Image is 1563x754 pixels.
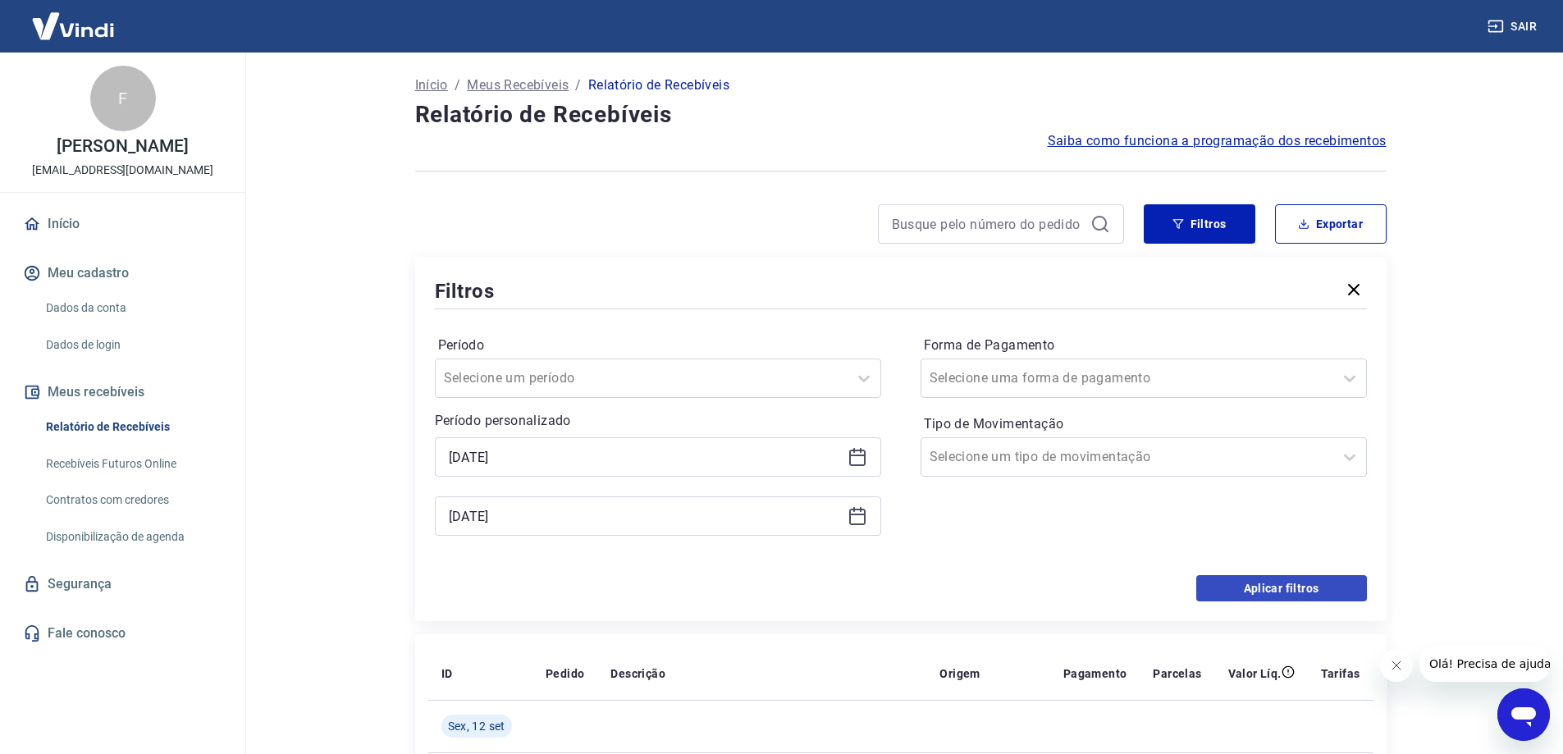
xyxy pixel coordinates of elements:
iframe: Botão para abrir a janela de mensagens [1497,688,1550,741]
p: Período personalizado [435,411,881,431]
a: Disponibilização de agenda [39,520,226,554]
p: / [455,75,460,95]
button: Filtros [1144,204,1255,244]
label: Tipo de Movimentação [924,414,1364,434]
p: Pedido [546,665,584,682]
p: [PERSON_NAME] [57,138,188,155]
a: Meus Recebíveis [467,75,569,95]
a: Início [415,75,448,95]
a: Segurança [20,566,226,602]
h4: Relatório de Recebíveis [415,98,1387,131]
h5: Filtros [435,278,496,304]
p: Descrição [610,665,665,682]
input: Data inicial [449,445,841,469]
a: Dados de login [39,328,226,362]
span: Olá! Precisa de ajuda? [10,11,138,25]
p: / [575,75,581,95]
p: ID [441,665,453,682]
p: Parcelas [1153,665,1201,682]
p: Relatório de Recebíveis [588,75,729,95]
p: [EMAIL_ADDRESS][DOMAIN_NAME] [32,162,213,179]
p: Origem [939,665,980,682]
iframe: Mensagem da empresa [1419,646,1550,682]
button: Sair [1484,11,1543,42]
img: Vindi [20,1,126,51]
input: Busque pelo número do pedido [892,212,1084,236]
p: Valor Líq. [1228,665,1282,682]
button: Aplicar filtros [1196,575,1367,601]
input: Data final [449,504,841,528]
iframe: Fechar mensagem [1380,649,1413,682]
button: Exportar [1275,204,1387,244]
label: Forma de Pagamento [924,336,1364,355]
a: Recebíveis Futuros Online [39,447,226,481]
a: Relatório de Recebíveis [39,410,226,444]
a: Dados da conta [39,291,226,325]
a: Fale conosco [20,615,226,651]
a: Contratos com credores [39,483,226,517]
p: Pagamento [1063,665,1127,682]
a: Início [20,206,226,242]
label: Período [438,336,878,355]
p: Tarifas [1321,665,1360,682]
span: Sex, 12 set [448,718,505,734]
button: Meus recebíveis [20,374,226,410]
a: Saiba como funciona a programação dos recebimentos [1048,131,1387,151]
div: F [90,66,156,131]
button: Meu cadastro [20,255,226,291]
